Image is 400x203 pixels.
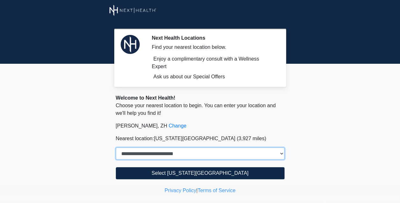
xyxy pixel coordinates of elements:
button: Select [US_STATE][GEOGRAPHIC_DATA] [116,167,284,179]
span: Choose your nearest location to begin. You can enter your location and we'll help you find it! [116,103,276,116]
p: Nearest location: [116,135,284,142]
div: Find your nearest location below. [152,43,275,51]
a: | [196,188,198,193]
span: (3,927 miles) [237,136,266,141]
span: [US_STATE][GEOGRAPHIC_DATA] [154,136,235,141]
a: Terms of Service [198,188,235,193]
img: Next Health Wellness Logo [109,5,156,16]
h2: Next Health Locations [152,35,275,41]
img: Agent Avatar [121,35,140,54]
a: Change [169,123,186,128]
li: Enjoy a complimentary consult with a Wellness Expert [152,55,275,70]
span: [PERSON_NAME], ZH [116,123,167,128]
div: Welcome to Next Health! [116,94,284,102]
li: Ask us about our Special Offers [152,73,275,81]
a: Privacy Policy [165,188,196,193]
